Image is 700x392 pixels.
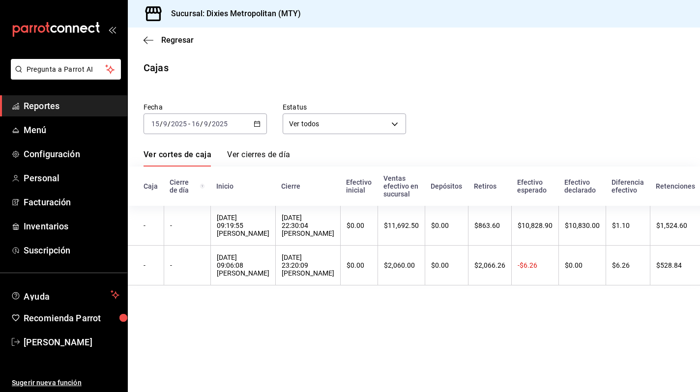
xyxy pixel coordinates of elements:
span: Regresar [161,35,194,45]
input: ---- [211,120,228,128]
div: [DATE] 09:06:08 [PERSON_NAME] [217,253,269,277]
div: - [144,261,158,269]
div: $0.00 [431,222,462,229]
div: Diferencia efectivo [612,178,644,194]
label: Estatus [283,104,406,111]
span: / [160,120,163,128]
div: - [170,222,204,229]
div: Efectivo declarado [564,178,600,194]
span: / [208,120,211,128]
a: Ver cortes de caja [144,150,211,167]
div: Ver todos [283,113,406,134]
span: Personal [24,171,119,185]
span: Pregunta a Parrot AI [27,64,106,75]
span: Ayuda [24,289,107,301]
span: Facturación [24,196,119,209]
div: [DATE] 22:30:04 [PERSON_NAME] [282,214,334,237]
div: Caja [144,182,158,190]
span: / [168,120,171,128]
button: Pregunta a Parrot AI [11,59,121,80]
div: - [170,261,204,269]
div: $10,830.00 [565,222,600,229]
div: $0.00 [347,222,372,229]
span: [PERSON_NAME] [24,336,119,349]
span: / [200,120,203,128]
div: [DATE] 23:20:09 [PERSON_NAME] [282,253,334,277]
div: navigation tabs [144,150,290,167]
div: $0.00 [431,261,462,269]
div: $6.26 [612,261,644,269]
div: $2,066.26 [474,261,505,269]
span: Configuración [24,147,119,161]
div: Ventas efectivo en sucursal [383,174,419,198]
input: -- [204,120,208,128]
div: $863.60 [474,222,505,229]
svg: El número de cierre de día es consecutivo y consolida todos los cortes de caja previos en un únic... [200,182,204,190]
button: open_drawer_menu [108,26,116,33]
div: Inicio [216,182,269,190]
div: Retiros [474,182,505,190]
div: $0.00 [565,261,600,269]
a: Pregunta a Parrot AI [7,71,121,82]
input: -- [151,120,160,128]
div: Cierre [281,182,334,190]
div: - [144,222,158,229]
input: ---- [171,120,187,128]
span: - [188,120,190,128]
div: -$6.26 [518,261,553,269]
h3: Sucursal: Dixies Metropolitan (MTY) [163,8,301,20]
span: Inventarios [24,220,119,233]
div: $1.10 [612,222,644,229]
span: Reportes [24,99,119,112]
span: Sugerir nueva función [12,378,119,388]
div: $2,060.00 [384,261,419,269]
div: $10,828.90 [518,222,553,229]
input: -- [191,120,200,128]
span: Menú [24,123,119,137]
button: Regresar [144,35,194,45]
input: -- [163,120,168,128]
div: $11,692.50 [384,222,419,229]
div: Efectivo esperado [517,178,553,194]
div: [DATE] 09:19:55 [PERSON_NAME] [217,214,269,237]
label: Fecha [144,104,267,111]
div: $0.00 [347,261,372,269]
div: Depósitos [431,182,462,190]
div: Efectivo inicial [346,178,372,194]
div: Cajas [144,60,169,75]
span: Suscripción [24,244,119,257]
span: Recomienda Parrot [24,311,119,325]
div: Cierre de día [170,178,204,194]
a: Ver cierres de día [227,150,290,167]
